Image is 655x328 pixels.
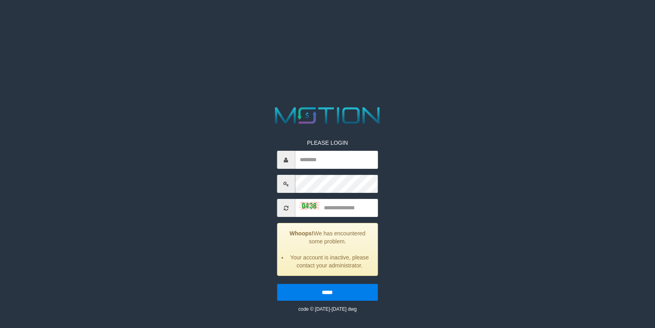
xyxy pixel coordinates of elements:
[298,306,356,312] small: code © [DATE]-[DATE] dwg
[270,104,385,127] img: MOTION_logo.png
[277,139,378,147] p: PLEASE LOGIN
[299,202,319,210] img: captcha
[287,253,372,269] li: Your account is inactive, please contact your administrator.
[277,223,378,276] div: We has encountered some problem.
[290,230,314,237] strong: Whoops!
